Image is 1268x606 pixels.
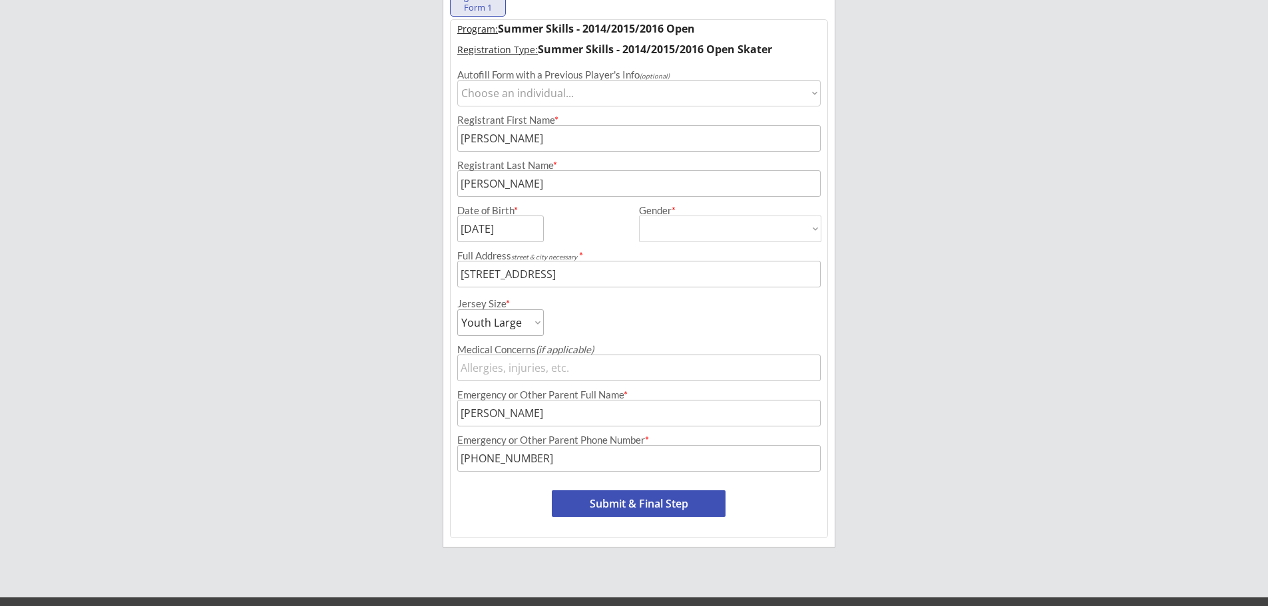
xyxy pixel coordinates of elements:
strong: Summer Skills - 2014/2015/2016 Open [498,21,695,36]
div: Jersey Size [457,299,526,309]
strong: Summer Skills - 2014/2015/2016 Open Skater [538,42,772,57]
em: (if applicable) [536,343,594,355]
div: Date of Birth [457,206,526,216]
input: Street, City, Province/State [457,261,821,287]
div: Registrant First Name [457,115,821,125]
em: (optional) [640,72,670,80]
u: Program: [457,23,498,35]
div: Registrant Last Name [457,160,821,170]
div: Full Address [457,251,821,261]
div: Emergency or Other Parent Phone Number [457,435,821,445]
u: Registration Type: [457,43,538,56]
div: Emergency or Other Parent Full Name [457,390,821,400]
em: street & city necessary [511,253,577,261]
div: Medical Concerns [457,345,821,355]
button: Submit & Final Step [552,490,726,517]
div: Gender [639,206,821,216]
div: Autofill Form with a Previous Player's Info [457,70,821,80]
input: Allergies, injuries, etc. [457,355,821,381]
